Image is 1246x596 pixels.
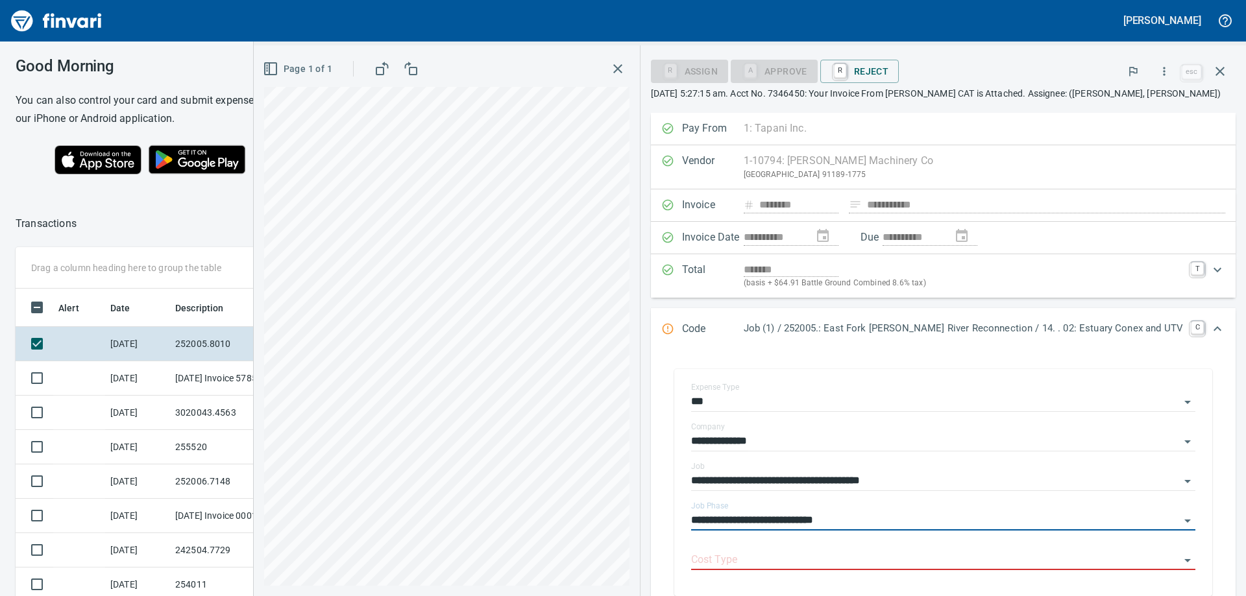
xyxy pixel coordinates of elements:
[1191,262,1204,275] a: T
[170,464,287,499] td: 252006.7148
[105,499,170,533] td: [DATE]
[1179,551,1197,569] button: Open
[1123,14,1201,27] h5: [PERSON_NAME]
[105,533,170,567] td: [DATE]
[691,423,725,431] label: Company
[105,361,170,396] td: [DATE]
[1191,321,1204,334] a: C
[744,277,1183,290] p: (basis + $64.91 Battle Ground Combined 8.6% tax)
[110,300,147,316] span: Date
[731,65,818,76] div: Cost Type required
[651,65,728,76] div: Assign
[170,430,287,464] td: 255520
[105,327,170,361] td: [DATE]
[1179,512,1197,530] button: Open
[170,396,287,430] td: 3020043.4563
[58,300,79,316] span: Alert
[831,60,888,82] span: Reject
[175,300,224,316] span: Description
[170,327,287,361] td: 252005.8010
[16,216,77,232] p: Transactions
[16,57,291,75] h3: Good Morning
[58,300,96,316] span: Alert
[682,262,744,290] p: Total
[744,321,1183,336] p: Job (1) / 252005.: East Fork [PERSON_NAME] River Reconnection / 14. . 02: Estuary Conex and UTV
[691,502,728,510] label: Job Phase
[820,60,899,83] button: RReject
[1179,472,1197,490] button: Open
[1150,57,1179,86] button: More
[141,138,253,181] img: Get it on Google Play
[105,464,170,499] td: [DATE]
[651,308,1236,351] div: Expand
[651,254,1236,298] div: Expand
[110,300,130,316] span: Date
[1120,10,1204,30] button: [PERSON_NAME]
[260,57,337,81] button: Page 1 of 1
[1179,393,1197,411] button: Open
[16,216,77,232] nav: breadcrumb
[1119,57,1147,86] button: Flag
[1182,65,1201,79] a: esc
[31,261,221,274] p: Drag a column heading here to group the table
[691,383,739,391] label: Expense Type
[265,61,332,77] span: Page 1 of 1
[105,396,170,430] td: [DATE]
[691,462,705,470] label: Job
[55,145,141,174] img: Download on the App Store
[682,321,744,338] p: Code
[16,91,291,128] h6: You can also control your card and submit expenses from our iPhone or Android application.
[170,533,287,567] td: 242504.7729
[1179,56,1236,87] span: Close invoice
[170,499,287,533] td: [DATE] Invoice 000176331 from HAULAWAY STORAGE CONTAINERS, INC (1-24591)
[651,87,1236,100] p: [DATE] 5:27:15 am. Acct No. 7346450: Your Invoice From [PERSON_NAME] CAT is Attached. Assignee: (...
[834,64,846,78] a: R
[105,430,170,464] td: [DATE]
[8,5,105,36] img: Finvari
[1179,433,1197,451] button: Open
[170,361,287,396] td: [DATE] Invoice 5785985-000 from EquipmentShare (1-30678)
[175,300,241,316] span: Description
